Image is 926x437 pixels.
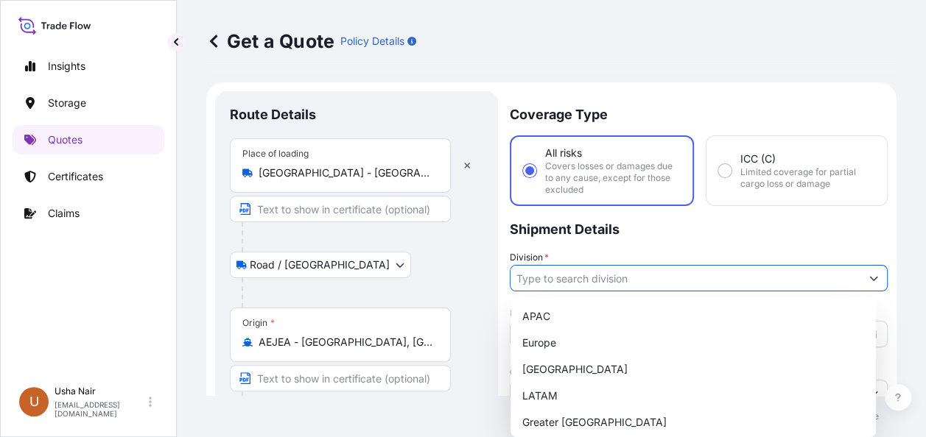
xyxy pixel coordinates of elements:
p: Usha Nair [55,386,146,397]
span: Covers losses or damages due to any cause, except for those excluded [545,160,681,196]
label: Division [510,250,549,265]
div: Greater [GEOGRAPHIC_DATA] [516,409,870,436]
div: Place of loading [242,148,309,160]
div: LATAM [516,383,870,409]
p: Get a Quote [206,29,334,53]
p: Coverage Type [510,91,888,135]
p: Shipment Details [510,206,888,250]
span: Limited coverage for partial cargo loss or damage [740,166,876,190]
span: U [29,394,39,409]
span: ICC (C) [740,152,776,166]
p: Quotes [48,132,83,147]
button: Select transport [230,252,411,278]
input: Origin [259,335,432,349]
p: Claims [48,206,80,221]
p: [EMAIL_ADDRESS][DOMAIN_NAME] [55,400,146,418]
p: Storage [48,96,86,110]
div: Origin [242,317,275,329]
p: Certificates [48,169,103,184]
span: Road / [GEOGRAPHIC_DATA] [250,257,390,272]
p: Policy Details [340,34,404,49]
p: Route Details [230,106,316,124]
input: Type to search division [511,265,860,291]
input: Text to appear on certificate [230,365,451,391]
button: Show suggestions [860,265,887,291]
div: [GEOGRAPHIC_DATA] [516,356,870,383]
span: All risks [545,146,582,160]
input: Place of loading [259,166,432,180]
p: Insights [48,59,85,74]
div: APAC [516,303,870,330]
input: Text to appear on certificate [230,196,451,222]
div: Europe [516,330,870,356]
